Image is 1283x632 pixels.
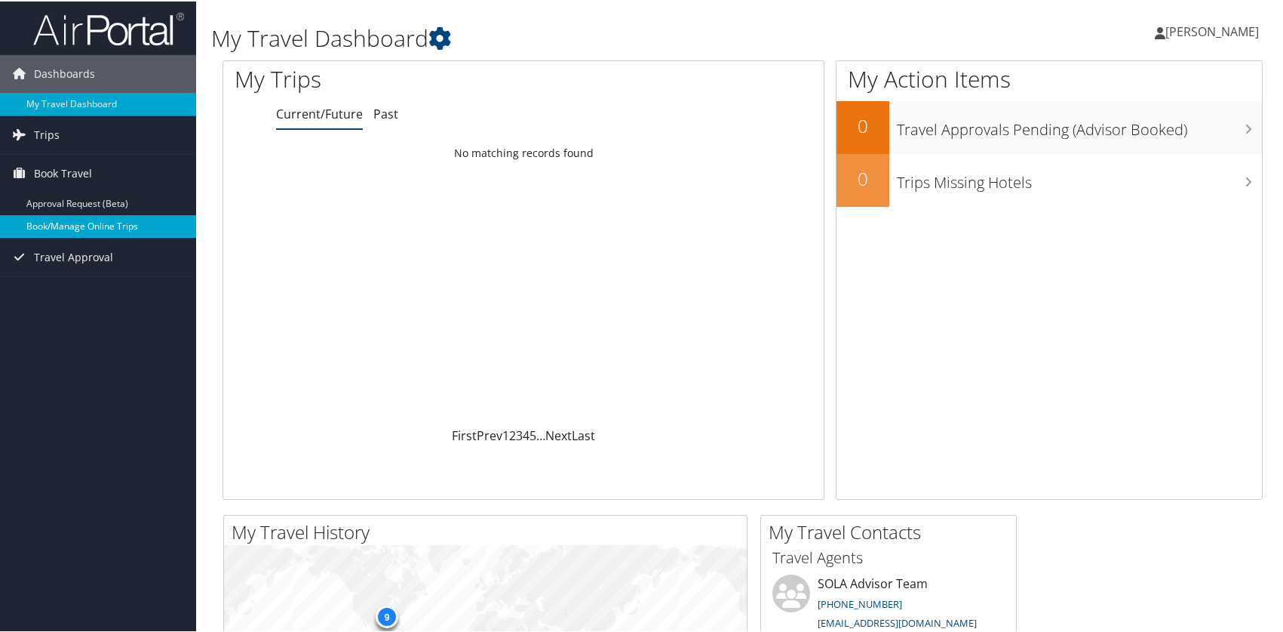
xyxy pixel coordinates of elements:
[897,110,1262,139] h3: Travel Approvals Pending (Advisor Booked)
[1155,8,1274,53] a: [PERSON_NAME]
[769,518,1016,544] h2: My Travel Contacts
[818,615,977,628] a: [EMAIL_ADDRESS][DOMAIN_NAME]
[34,153,92,191] span: Book Travel
[509,426,516,442] a: 2
[818,596,902,609] a: [PHONE_NUMBER]
[572,426,595,442] a: Last
[232,518,747,544] h2: My Travel History
[836,165,889,190] h2: 0
[836,62,1262,94] h1: My Action Items
[536,426,545,442] span: …
[1165,22,1259,39] span: [PERSON_NAME]
[836,153,1262,205] a: 0Trips Missing Hotels
[452,426,477,442] a: First
[235,62,562,94] h1: My Trips
[223,138,824,165] td: No matching records found
[33,10,184,45] img: airportal-logo.png
[34,237,113,275] span: Travel Approval
[772,546,1005,567] h3: Travel Agents
[836,112,889,137] h2: 0
[376,604,398,627] div: 9
[276,104,363,121] a: Current/Future
[502,426,509,442] a: 1
[545,426,572,442] a: Next
[477,426,502,442] a: Prev
[897,163,1262,192] h3: Trips Missing Hotels
[34,115,60,153] span: Trips
[523,426,529,442] a: 4
[836,100,1262,153] a: 0Travel Approvals Pending (Advisor Booked)
[529,426,536,442] a: 5
[373,104,398,121] a: Past
[516,426,523,442] a: 3
[34,54,95,91] span: Dashboards
[211,21,919,53] h1: My Travel Dashboard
